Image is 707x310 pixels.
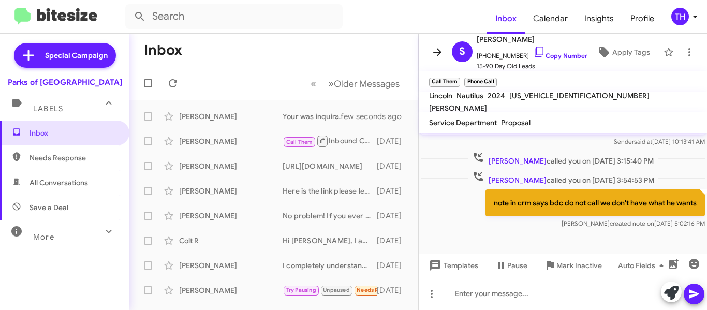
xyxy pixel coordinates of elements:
[429,91,452,100] span: Lincoln
[357,287,401,293] span: Needs Response
[468,151,658,166] span: called you on [DATE] 3:15:40 PM
[464,78,496,87] small: Phone Call
[477,33,587,46] span: [PERSON_NAME]
[283,161,377,171] div: [URL][DOMAIN_NAME]
[283,260,377,271] div: I completely understand. How far are you from [GEOGRAPHIC_DATA]? Swing on by so we can work on ge...
[323,287,350,293] span: Unpaused
[525,4,576,34] a: Calendar
[671,8,689,25] div: TH
[509,91,650,100] span: [US_VEHICLE_IDENTIFICATION_NUMBER]
[30,178,88,188] span: All Conversations
[562,219,705,227] span: [PERSON_NAME] [DATE] 5:02:16 PM
[283,135,377,147] div: Inbound Call
[377,235,410,246] div: [DATE]
[328,77,334,90] span: »
[487,256,536,275] button: Pause
[334,78,400,90] span: Older Messages
[429,104,487,113] span: [PERSON_NAME]
[507,256,527,275] span: Pause
[610,256,676,275] button: Auto Fields
[587,43,658,62] button: Apply Tags
[377,136,410,146] div: [DATE]
[377,260,410,271] div: [DATE]
[634,138,652,145] span: said at
[456,91,483,100] span: Nautilus
[125,4,343,29] input: Search
[377,161,410,171] div: [DATE]
[33,104,63,113] span: Labels
[179,111,283,122] div: [PERSON_NAME]
[283,111,348,122] div: Your was inquiry for $500 Off any Vehicle are you still looking?
[30,128,117,138] span: Inbox
[468,170,658,185] span: called you on [DATE] 3:54:53 PM
[477,46,587,61] span: [PHONE_NUMBER]
[533,52,587,60] a: Copy Number
[179,211,283,221] div: [PERSON_NAME]
[305,73,406,94] nav: Page navigation example
[30,153,117,163] span: Needs Response
[179,186,283,196] div: [PERSON_NAME]
[30,202,68,213] span: Save a Deal
[419,256,487,275] button: Templates
[283,235,377,246] div: Hi [PERSON_NAME], I apologize for the delay. That is going to typically be a tier 1 credit, but i...
[283,186,377,196] div: Here is the link please let me know if it works for you [URL][DOMAIN_NAME]
[283,211,377,221] div: No problem! If you ever consider selling your vehicle in the future, feel free to reach out. Let ...
[429,78,460,87] small: Call Them
[8,77,122,87] div: Parks of [GEOGRAPHIC_DATA]
[322,73,406,94] button: Next
[348,111,410,122] div: a few seconds ago
[286,139,313,145] span: Call Them
[304,73,322,94] button: Previous
[377,186,410,196] div: [DATE]
[576,4,622,34] a: Insights
[487,4,525,34] a: Inbox
[429,118,497,127] span: Service Department
[33,232,54,242] span: More
[283,284,377,296] div: Good morning [PERSON_NAME] from [GEOGRAPHIC_DATA]! Yes we came down from the length and productiv...
[618,256,668,275] span: Auto Fields
[610,219,654,227] span: created note on
[556,256,602,275] span: Mark Inactive
[477,61,587,71] span: 15-90 Day Old Leads
[377,211,410,221] div: [DATE]
[311,77,316,90] span: «
[662,8,696,25] button: TH
[501,118,531,127] span: Proposal
[536,256,610,275] button: Mark Inactive
[286,287,316,293] span: Try Pausing
[622,4,662,34] a: Profile
[179,235,283,246] div: Colt R
[612,43,650,62] span: Apply Tags
[427,256,478,275] span: Templates
[144,42,182,58] h1: Inbox
[489,175,547,185] span: [PERSON_NAME]
[45,50,108,61] span: Special Campaign
[179,136,283,146] div: [PERSON_NAME]
[179,285,283,296] div: [PERSON_NAME]
[14,43,116,68] a: Special Campaign
[459,43,465,60] span: S
[377,285,410,296] div: [DATE]
[489,156,547,166] span: [PERSON_NAME]
[485,189,705,216] p: note in crm says bdc do not call we don't have what he wants
[488,91,505,100] span: 2024
[179,161,283,171] div: [PERSON_NAME]
[614,138,705,145] span: Sender [DATE] 10:13:41 AM
[179,260,283,271] div: [PERSON_NAME]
